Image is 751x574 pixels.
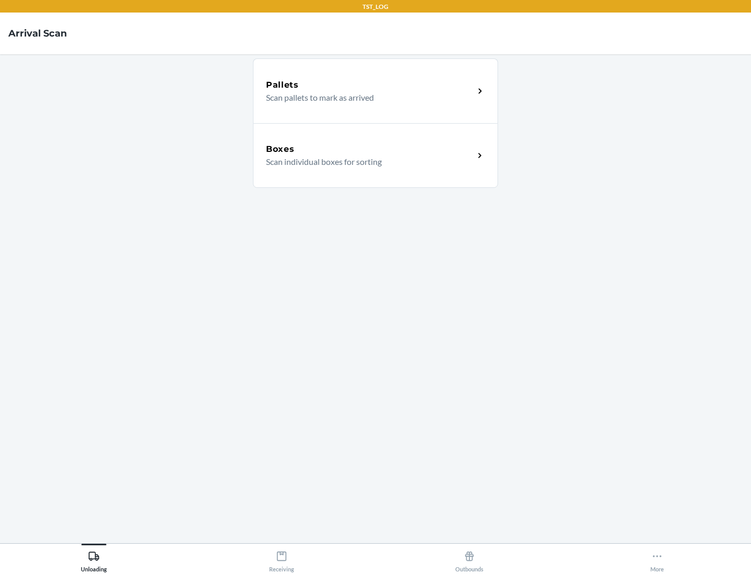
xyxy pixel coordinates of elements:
h5: Boxes [266,143,295,156]
h5: Pallets [266,79,299,91]
button: More [563,544,751,572]
a: BoxesScan individual boxes for sorting [253,123,498,188]
p: Scan pallets to mark as arrived [266,91,466,104]
div: More [650,546,664,572]
div: Outbounds [455,546,483,572]
div: Unloading [81,546,107,572]
h4: Arrival Scan [8,27,67,40]
a: PalletsScan pallets to mark as arrived [253,58,498,123]
button: Outbounds [375,544,563,572]
p: TST_LOG [362,2,389,11]
p: Scan individual boxes for sorting [266,156,466,168]
div: Receiving [269,546,294,572]
button: Receiving [188,544,375,572]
